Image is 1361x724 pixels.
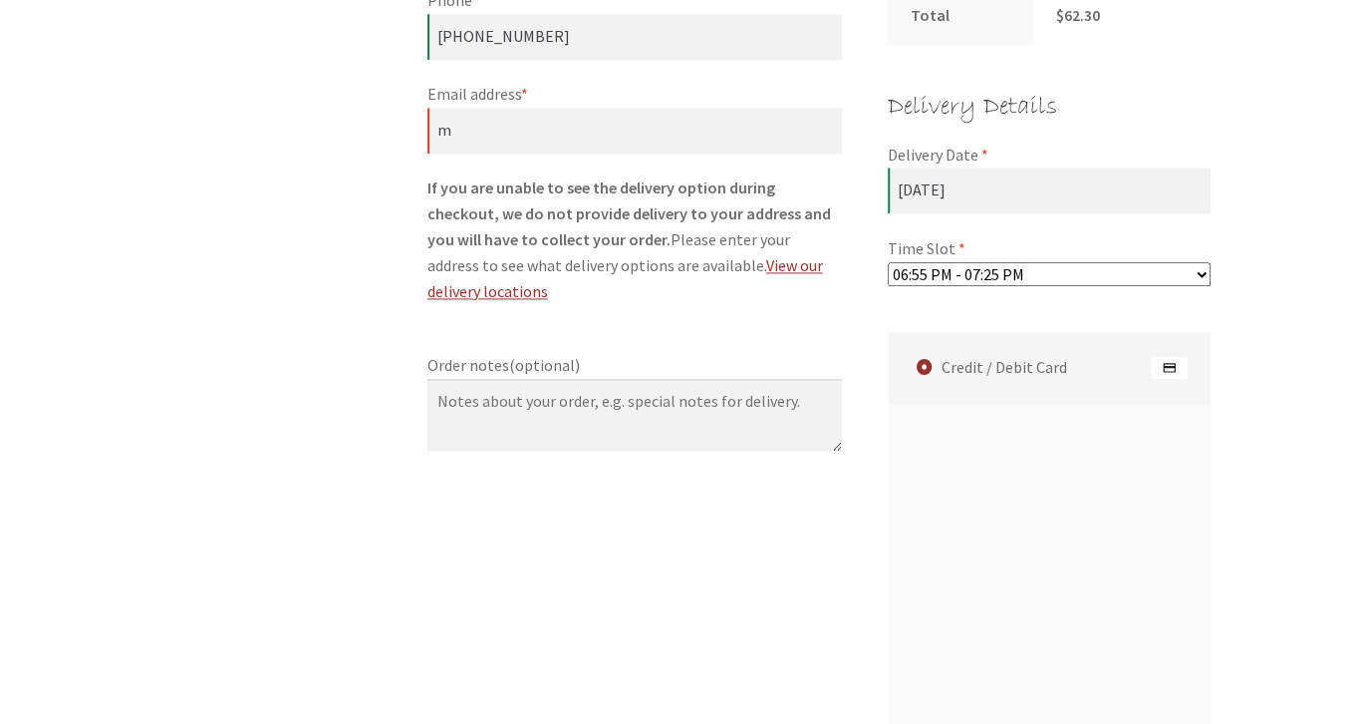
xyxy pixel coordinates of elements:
span: $ [1056,5,1064,25]
label: Email address [427,82,842,108]
img: Credit / Debit Card [1151,355,1188,379]
a: View our delivery locations [427,255,823,301]
label: Delivery Date [888,143,1211,169]
label: Time Slot [888,236,1211,262]
bdi: 62.30 [1056,5,1100,25]
label: Credit / Debit Card [894,332,1211,403]
strong: If you are unable to see the delivery option during checkout, we do not provide delivery to your ... [427,178,831,249]
input: Select a delivery date [888,168,1211,213]
h3: Delivery Details [888,87,1211,129]
label: Order notes [427,353,842,379]
p: Please enter your address to see what delivery options are available. [427,176,842,304]
span: (optional) [509,355,580,375]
